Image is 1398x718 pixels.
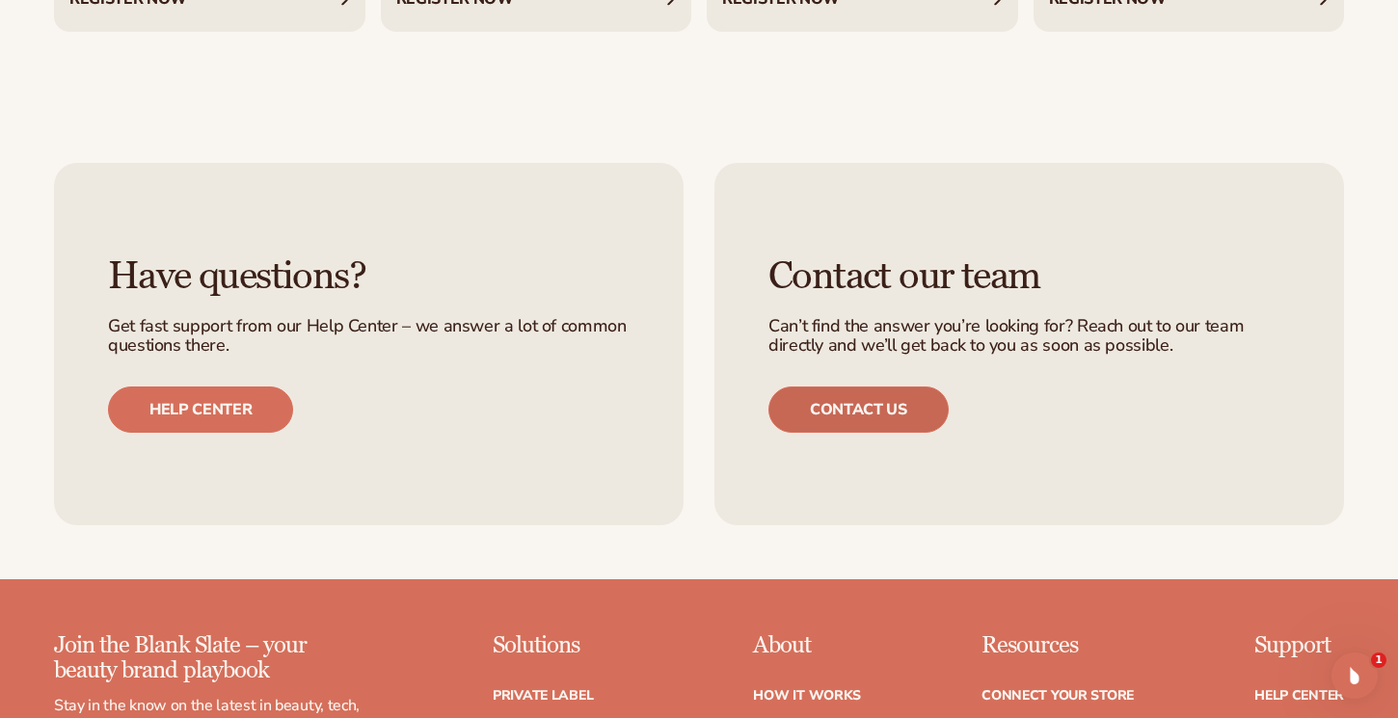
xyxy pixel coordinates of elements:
p: Solutions [493,633,633,658]
span: 1 [1371,652,1386,668]
p: Support [1254,633,1344,658]
iframe: Intercom live chat [1331,652,1378,699]
a: Help Center [1254,689,1344,703]
p: Join the Blank Slate – your beauty brand playbook [54,633,361,684]
p: Get fast support from our Help Center – we answer a lot of common questions there. [108,317,630,356]
a: Contact us [768,386,949,433]
a: How It Works [753,689,861,703]
a: Private label [493,689,593,703]
p: About [753,633,861,658]
a: Connect your store [981,689,1134,703]
p: Resources [981,633,1134,658]
h3: Contact our team [768,255,1290,298]
p: Can’t find the answer you’re looking for? Reach out to our team directly and we’ll get back to yo... [768,317,1290,356]
a: Help center [108,386,293,433]
h3: Have questions? [108,255,630,298]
